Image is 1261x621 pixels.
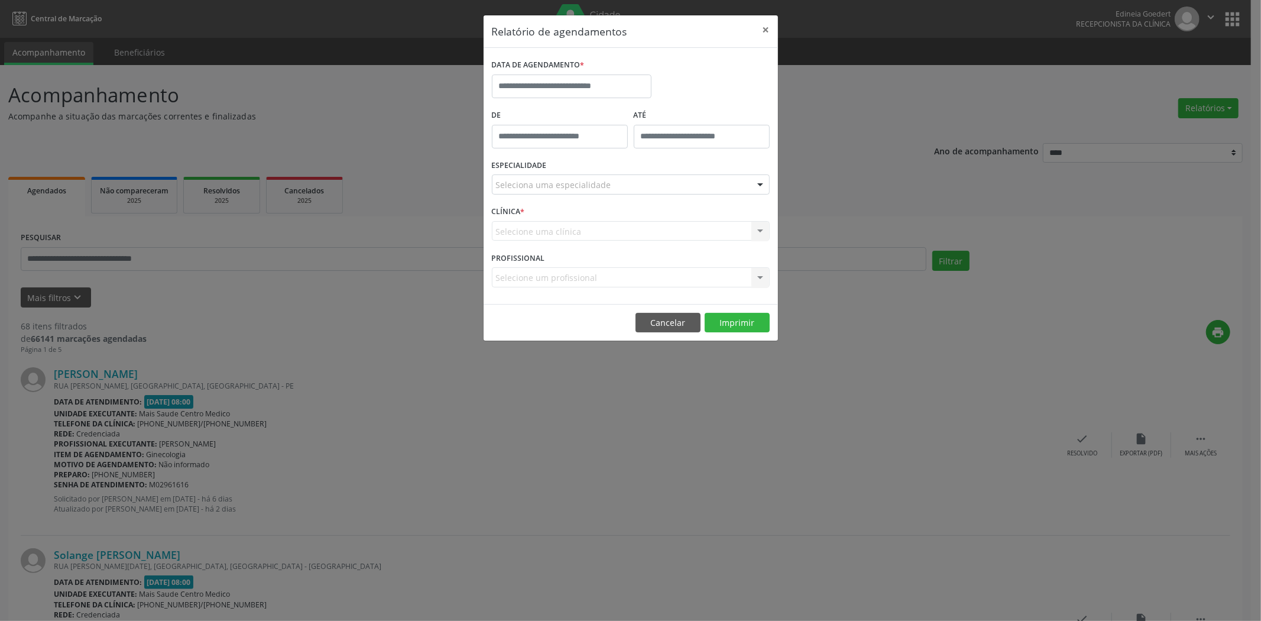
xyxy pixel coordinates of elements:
[705,313,770,333] button: Imprimir
[636,313,701,333] button: Cancelar
[492,24,627,39] h5: Relatório de agendamentos
[634,106,770,125] label: ATÉ
[492,157,547,175] label: ESPECIALIDADE
[492,106,628,125] label: De
[492,56,585,75] label: DATA DE AGENDAMENTO
[492,203,525,221] label: CLÍNICA
[492,249,545,267] label: PROFISSIONAL
[754,15,778,44] button: Close
[496,179,611,191] span: Seleciona uma especialidade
